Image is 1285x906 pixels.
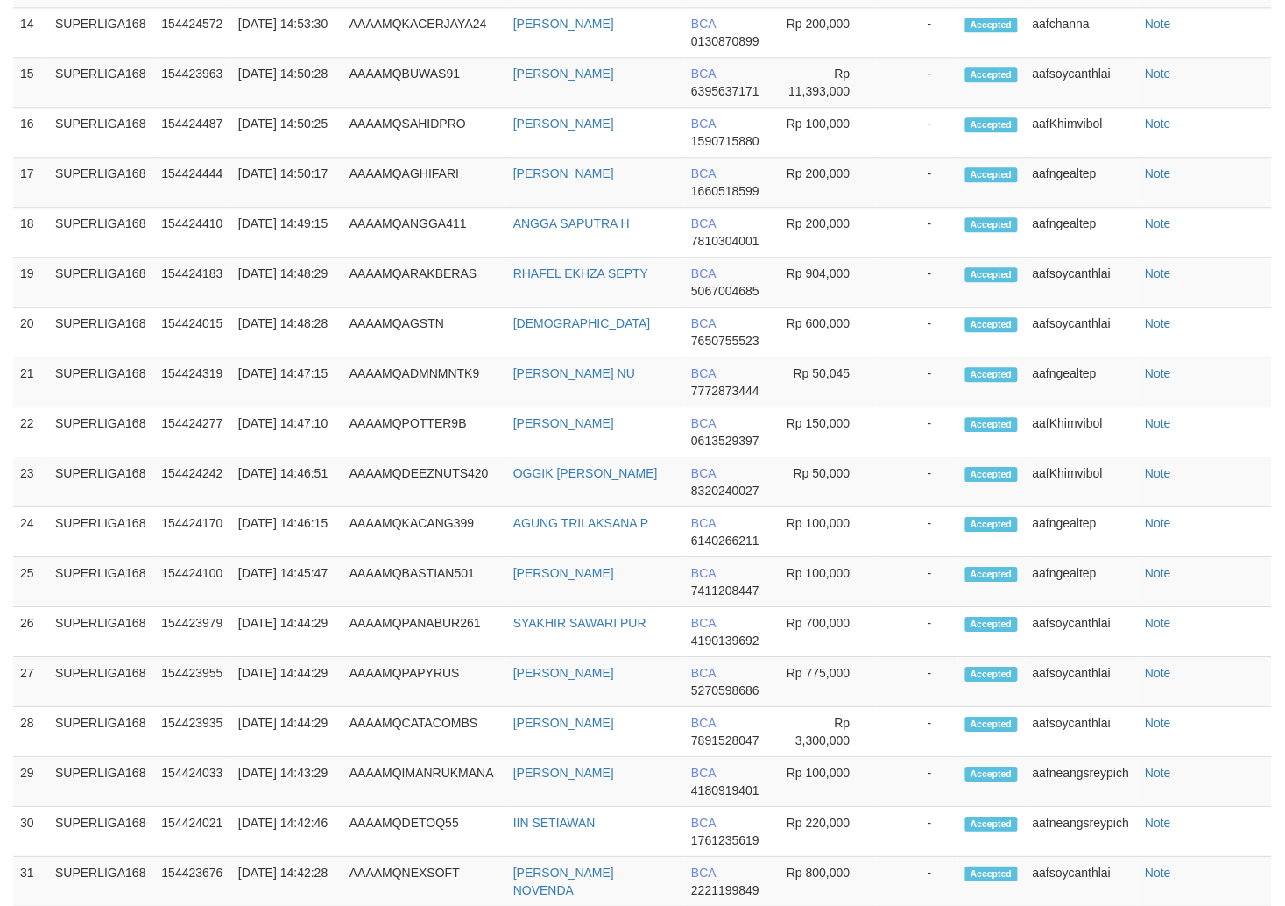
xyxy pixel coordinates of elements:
[513,766,614,780] a: [PERSON_NAME]
[877,657,958,707] td: -
[342,557,506,607] td: AAAAMQBASTIAN501
[342,407,506,457] td: AAAAMQPOTTER9B
[773,357,877,407] td: Rp 50,045
[231,507,342,557] td: [DATE] 14:46:15
[154,557,230,607] td: 154424100
[513,566,614,580] a: [PERSON_NAME]
[877,208,958,258] td: -
[154,58,230,108] td: 154423963
[13,507,48,557] td: 24
[48,607,154,657] td: SUPERLIGA168
[1145,67,1171,81] a: Note
[342,208,506,258] td: AAAAMQANGGA411
[691,334,759,348] span: 7650755523
[691,484,759,498] span: 8320240027
[48,507,154,557] td: SUPERLIGA168
[48,557,154,607] td: SUPERLIGA168
[1026,807,1139,857] td: aafneangsreypich
[773,208,877,258] td: Rp 200,000
[877,108,958,158] td: -
[691,566,716,580] span: BCA
[773,407,877,457] td: Rp 150,000
[342,707,506,757] td: AAAAMQCATACOMBS
[965,767,1018,782] span: Accepted
[342,108,506,158] td: AAAAMQSAHIDPRO
[13,108,48,158] td: 16
[877,457,958,507] td: -
[691,733,759,747] span: 7891528047
[691,384,759,398] span: 7772873444
[1145,366,1171,380] a: Note
[773,58,877,108] td: Rp 11,393,000
[513,666,614,680] a: [PERSON_NAME]
[965,817,1018,832] span: Accepted
[513,266,648,280] a: RHAFEL EKHZA SEPTY
[877,308,958,357] td: -
[1145,166,1171,180] a: Note
[154,108,230,158] td: 154424487
[342,357,506,407] td: AAAAMQADMNMNTK9
[691,67,716,81] span: BCA
[231,158,342,208] td: [DATE] 14:50:17
[1145,316,1171,330] a: Note
[513,316,651,330] a: [DEMOGRAPHIC_DATA]
[13,707,48,757] td: 28
[965,417,1018,432] span: Accepted
[154,208,230,258] td: 154424410
[342,457,506,507] td: AAAAMQDEEZNUTS420
[691,184,759,198] span: 1660518599
[48,357,154,407] td: SUPERLIGA168
[48,657,154,707] td: SUPERLIGA168
[1026,357,1139,407] td: aafngealtep
[154,507,230,557] td: 154424170
[965,317,1018,332] span: Accepted
[773,507,877,557] td: Rp 100,000
[13,757,48,807] td: 29
[965,867,1018,881] span: Accepted
[1145,266,1171,280] a: Note
[13,258,48,308] td: 19
[1145,716,1171,730] a: Note
[1145,616,1171,630] a: Note
[231,707,342,757] td: [DATE] 14:44:29
[1145,566,1171,580] a: Note
[773,457,877,507] td: Rp 50,000
[877,407,958,457] td: -
[342,757,506,807] td: AAAAMQIMANRUKMANA
[691,117,716,131] span: BCA
[691,84,759,98] span: 6395637171
[342,8,506,58] td: AAAAMQKACERJAYA24
[965,717,1018,732] span: Accepted
[691,816,716,830] span: BCA
[154,607,230,657] td: 154423979
[48,58,154,108] td: SUPERLIGA168
[1145,766,1171,780] a: Note
[1026,607,1139,657] td: aafsoycanthlai
[342,258,506,308] td: AAAAMQARAKBERAS
[13,807,48,857] td: 30
[48,757,154,807] td: SUPERLIGA168
[231,258,342,308] td: [DATE] 14:48:29
[1145,117,1171,131] a: Note
[965,167,1018,182] span: Accepted
[154,308,230,357] td: 154424015
[1026,108,1139,158] td: aafKhimvibol
[513,117,614,131] a: [PERSON_NAME]
[342,507,506,557] td: AAAAMQKACANG399
[877,8,958,58] td: -
[965,367,1018,382] span: Accepted
[691,366,716,380] span: BCA
[691,466,716,480] span: BCA
[877,58,958,108] td: -
[965,18,1018,32] span: Accepted
[691,166,716,180] span: BCA
[48,258,154,308] td: SUPERLIGA168
[13,457,48,507] td: 23
[513,516,649,530] a: AGUNG TRILAKSANA P
[877,158,958,208] td: -
[965,667,1018,682] span: Accepted
[231,407,342,457] td: [DATE] 14:47:10
[965,467,1018,482] span: Accepted
[1026,657,1139,707] td: aafsoycanthlai
[1145,216,1171,230] a: Note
